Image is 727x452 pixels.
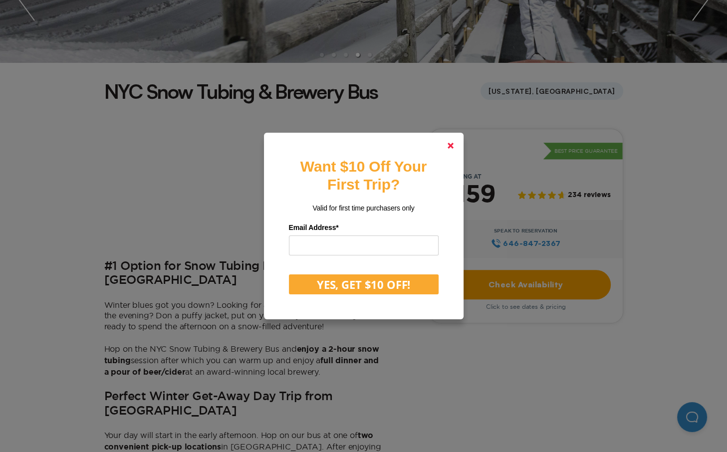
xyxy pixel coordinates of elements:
label: Email Address [289,220,439,235]
span: Required [336,224,338,231]
span: Valid for first time purchasers only [312,204,414,212]
strong: Want $10 Off Your First Trip? [300,158,427,193]
button: YES, GET $10 OFF! [289,274,439,294]
a: Close [439,134,463,158]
